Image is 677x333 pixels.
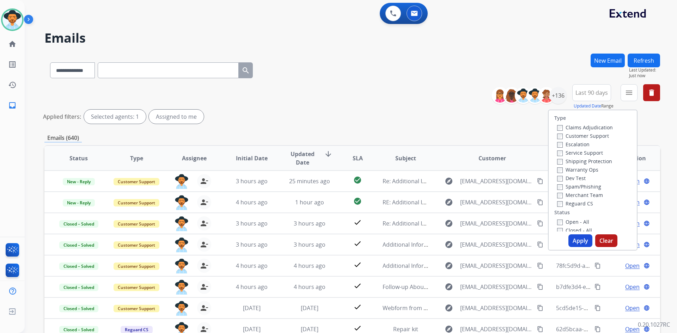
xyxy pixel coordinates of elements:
[294,262,325,270] span: 4 hours ago
[8,81,17,89] mat-icon: history
[301,325,318,333] span: [DATE]
[460,177,533,185] span: [EMAIL_ADDRESS][DOMAIN_NAME]
[2,10,22,30] img: avatar
[243,304,261,312] span: [DATE]
[294,241,325,248] span: 3 hours ago
[59,263,98,270] span: Closed – Solved
[63,199,95,206] span: New - Reply
[59,284,98,291] span: Closed – Solved
[59,220,98,228] span: Closed – Solved
[295,198,324,206] span: 1 hour ago
[644,263,650,269] mat-icon: language
[8,101,17,110] mat-icon: inbox
[383,304,542,312] span: Webform from [EMAIL_ADDRESS][DOMAIN_NAME] on [DATE]
[557,184,563,190] input: Spam/Phishing
[383,220,518,227] span: Re: Additional Information Required for Your Claim
[236,262,268,270] span: 4 hours ago
[445,198,453,206] mat-icon: explore
[44,31,660,45] h2: Emails
[149,110,204,124] div: Assigned to me
[572,84,611,101] button: Last 90 days
[114,284,159,291] span: Customer Support
[114,178,159,185] span: Customer Support
[353,176,362,184] mat-icon: check_circle
[594,263,601,269] mat-icon: content_copy
[445,304,453,312] mat-icon: explore
[644,220,650,227] mat-icon: language
[59,241,98,249] span: Closed – Solved
[175,238,189,252] img: agent-avatar
[242,66,250,75] mat-icon: search
[537,284,543,290] mat-icon: content_copy
[574,103,614,109] span: Range
[638,320,670,329] p: 0.20.1027RC
[200,304,208,312] mat-icon: person_remove
[644,178,650,184] mat-icon: language
[537,263,543,269] mat-icon: content_copy
[59,305,98,312] span: Closed – Solved
[557,176,563,181] input: Dev Test
[556,325,658,333] span: 62d5bcaa-cfc3-475f-bf3f-806bfc8e7b3e
[550,87,567,104] div: +136
[460,198,533,206] span: [EMAIL_ADDRESS][DOMAIN_NAME]
[554,115,566,122] label: Type
[175,259,189,273] img: agent-avatar
[556,304,664,312] span: 5cd5de15-9635-40db-a59e-374e3448cd4f
[557,200,593,207] label: Reguard CS
[557,134,563,139] input: Customer Support
[294,220,325,227] span: 3 hours ago
[114,263,159,270] span: Customer Support
[537,199,543,205] mat-icon: content_copy
[393,325,418,333] span: Repair kit
[557,132,609,139] label: Customer Support
[200,219,208,228] mat-icon: person_remove
[324,150,333,158] mat-icon: arrow_downward
[557,141,590,148] label: Escalation
[182,154,207,162] span: Assignee
[557,218,589,225] label: Open - All
[625,304,640,312] span: Open
[383,198,518,206] span: RE: Additional Information Required for Your Claim
[200,261,208,270] mat-icon: person_remove
[236,154,268,162] span: Initial Date
[460,304,533,312] span: [EMAIL_ADDRESS][DOMAIN_NAME]
[353,303,362,311] mat-icon: check
[557,150,563,156] input: Service Support
[8,60,17,69] mat-icon: list_alt
[236,198,268,206] span: 4 hours ago
[353,154,363,162] span: SLA
[243,325,261,333] span: [DATE]
[353,260,362,269] mat-icon: check
[537,178,543,184] mat-icon: content_copy
[445,283,453,291] mat-icon: explore
[557,166,598,173] label: Warranty Ops
[625,283,640,291] span: Open
[353,239,362,248] mat-icon: check
[301,304,318,312] span: [DATE]
[287,150,319,167] span: Updated Date
[175,174,189,189] img: agent-avatar
[445,177,453,185] mat-icon: explore
[353,324,362,332] mat-icon: check
[625,261,640,270] span: Open
[594,326,601,332] mat-icon: content_copy
[537,305,543,311] mat-icon: content_copy
[460,219,533,228] span: [EMAIL_ADDRESS][DOMAIN_NAME]
[236,241,268,248] span: 3 hours ago
[628,54,660,67] button: Refresh
[557,167,563,173] input: Warranty Ops
[200,177,208,185] mat-icon: person_remove
[554,209,570,216] label: Status
[647,88,656,97] mat-icon: delete
[644,305,650,311] mat-icon: language
[130,154,143,162] span: Type
[460,283,533,291] span: [EMAIL_ADDRESS][DOMAIN_NAME]
[568,234,592,247] button: Apply
[557,175,586,181] label: Dev Test
[69,154,88,162] span: Status
[114,199,159,206] span: Customer Support
[175,195,189,210] img: agent-avatar
[44,134,82,142] p: Emails (640)
[557,193,563,198] input: Merchant Team
[629,73,660,79] span: Just now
